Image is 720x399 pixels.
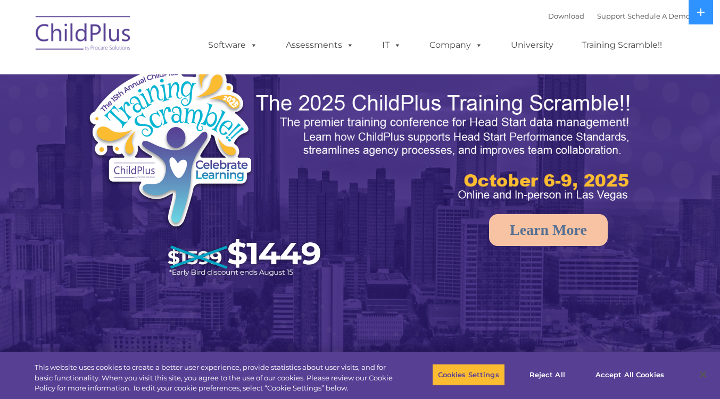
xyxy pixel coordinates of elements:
a: Assessments [275,35,365,56]
button: Cookies Settings [432,363,505,386]
a: Training Scramble!! [571,35,673,56]
div: This website uses cookies to create a better user experience, provide statistics about user visit... [35,362,396,394]
a: Download [548,12,584,20]
a: Support [597,12,625,20]
a: Software [197,35,268,56]
button: Close [691,363,715,386]
a: Company [419,35,493,56]
a: IT [371,35,412,56]
a: University [500,35,564,56]
button: Reject All [514,363,581,386]
a: Learn More [489,214,608,246]
button: Accept All Cookies [590,363,670,386]
font: | [548,12,690,20]
img: ChildPlus by Procare Solutions [30,9,137,62]
a: Schedule A Demo [627,12,690,20]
